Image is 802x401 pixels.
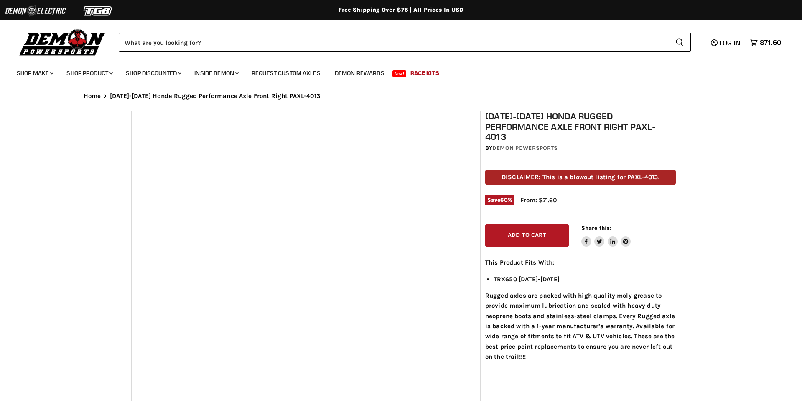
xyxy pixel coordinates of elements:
nav: Breadcrumbs [67,93,736,100]
span: Share this: [581,225,611,231]
div: Rugged axles are packed with high quality moly grease to provide maximum lubrication and sealed w... [485,257,676,362]
div: Free Shipping Over $75 | All Prices In USD [67,6,736,14]
h1: [DATE]-[DATE] Honda Rugged Performance Axle Front Right PAXL-4013 [485,111,676,142]
div: by [485,144,676,153]
a: Demon Powersports [492,144,558,152]
p: DISCLAIMER: This is a blowout listing for PAXL-4013. [485,170,676,185]
input: Search [119,33,669,52]
span: Log in [719,39,741,47]
a: Log in [707,39,746,46]
a: Race Kits [404,64,446,82]
a: Shop Make [10,64,59,82]
span: New! [392,70,407,77]
button: Search [669,33,691,52]
p: This Product Fits With: [485,257,676,267]
a: Shop Discounted [120,64,186,82]
a: Request Custom Axles [245,64,327,82]
span: From: $71.60 [520,196,557,204]
a: Inside Demon [188,64,244,82]
li: TRX650 [DATE]-[DATE] [494,274,676,284]
a: Demon Rewards [328,64,391,82]
ul: Main menu [10,61,779,82]
a: Home [84,93,101,100]
button: Add to cart [485,224,569,247]
span: Save % [485,195,514,205]
span: $71.60 [760,39,781,46]
form: Product [119,33,691,52]
span: 60 [500,197,507,203]
span: Add to cart [508,231,546,239]
img: TGB Logo 2 [67,3,130,19]
aside: Share this: [581,224,631,247]
img: Demon Powersports [17,27,108,57]
img: Demon Electric Logo 2 [4,3,67,19]
span: [DATE]-[DATE] Honda Rugged Performance Axle Front Right PAXL-4013 [110,93,320,100]
a: Shop Product [60,64,118,82]
a: $71.60 [746,36,785,49]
